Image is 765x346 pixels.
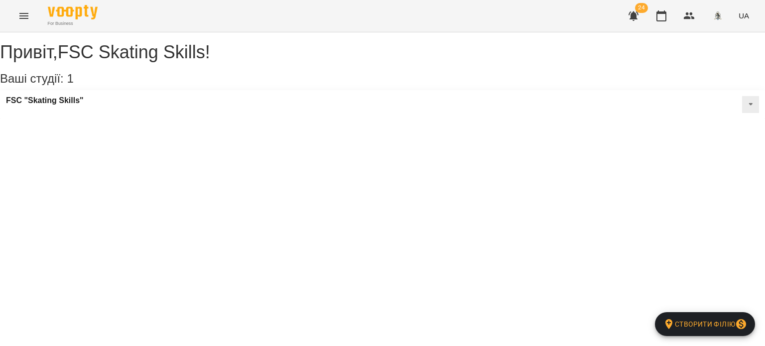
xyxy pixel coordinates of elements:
[739,10,749,21] span: UA
[711,9,725,23] img: 8c829e5ebed639b137191ac75f1a07db.png
[67,72,73,85] span: 1
[735,6,753,25] button: UA
[6,96,84,105] a: FSC "Skating Skills"
[48,5,98,19] img: Voopty Logo
[48,20,98,27] span: For Business
[635,3,648,13] span: 24
[12,4,36,28] button: Menu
